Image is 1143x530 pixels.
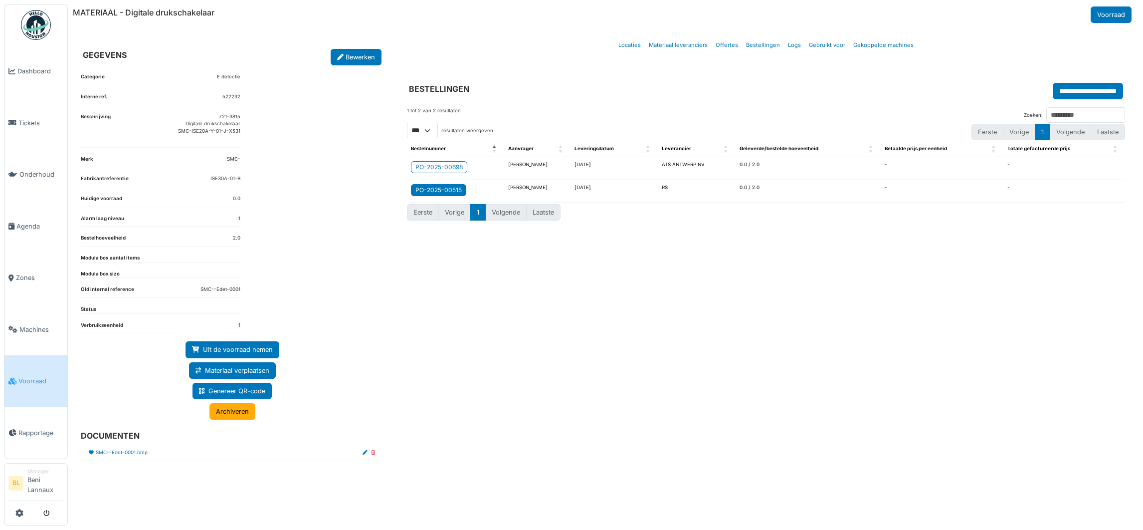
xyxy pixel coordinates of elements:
dd: ISE30A-01-B [210,175,240,183]
a: Gekoppelde machines [849,33,918,57]
a: SMC--Edet-0001.bmp [96,449,148,457]
dt: Modula box aantal items [81,255,140,262]
td: ATS ANTWERP NV [658,157,735,180]
span: Leveringsdatum [574,146,614,151]
span: Leverancier [662,146,691,151]
dt: Interne ref. [81,93,107,105]
span: Bestelnummer [411,146,446,151]
a: Dashboard [4,45,67,97]
span: Zones [16,273,63,282]
td: - [881,157,1003,180]
span: Tickets [18,118,63,128]
dd: SMC- [227,156,240,163]
td: [PERSON_NAME] [504,157,571,180]
a: Agenda [4,201,67,253]
h6: MATERIAAL - Digitale drukschakelaar [73,8,214,17]
a: BL ManagerBeni Lannaux [8,468,63,501]
dd: 2.0 [233,235,240,242]
td: - [1003,157,1125,180]
td: - [881,180,1003,203]
span: Aanvrager: Activate to sort [559,141,565,157]
dt: Alarm laag niveau [81,215,124,227]
a: Materiaal leveranciers [645,33,712,57]
nav: pagination [971,124,1125,140]
span: Rapportage [18,428,63,438]
td: [PERSON_NAME] [504,180,571,203]
span: Machines [19,325,63,334]
dd: 522232 [222,93,240,101]
a: Machines [4,304,67,356]
span: Betaalde prijs per eenheid [885,146,947,151]
div: Manager [27,468,63,475]
div: 1 tot 2 van 2 resultaten [407,107,461,123]
a: Logs [784,33,805,57]
a: Uit de voorraad nemen [186,341,279,358]
span: Leveringsdatum: Activate to sort [646,141,652,157]
dd: 0.0 [233,195,240,203]
span: Onderhoud [19,170,63,179]
dt: Categorie [81,73,105,85]
button: 1 [1035,124,1050,140]
dt: Merk [81,156,93,167]
span: Bestelnummer: Activate to invert sorting [492,141,498,157]
a: Genereer QR-code [192,383,272,399]
td: RS [658,180,735,203]
a: Voorraad [4,355,67,407]
div: [DATE] [574,184,654,192]
button: 1 [470,204,486,221]
a: PO-2025-00515 [411,184,466,196]
label: resultaten weergeven [441,127,493,135]
dt: Bestelhoeveelheid [81,235,126,246]
dd: SMC--Edet-0001 [200,286,240,293]
span: Leverancier: Activate to sort [724,141,730,157]
nav: pagination [407,204,1125,221]
span: Agenda [16,222,63,231]
a: Rapportage [4,407,67,459]
h6: DOCUMENTEN [81,431,376,441]
a: Bestellingen [742,33,784,57]
h6: BESTELLINGEN [409,84,469,94]
dt: Old internal reference [81,286,134,297]
dt: Fabrikantreferentie [81,175,129,187]
img: Badge_color-CXgf-gQk.svg [21,10,51,40]
div: 0.0 / 2.0 [740,184,877,192]
a: Materiaal verplaatsen [189,362,276,379]
a: Locaties [614,33,645,57]
a: Zones [4,252,67,304]
span: Geleverde/bestelde hoeveelheid: Activate to sort [869,141,875,157]
span: Geleverde/bestelde hoeveelheid [740,146,818,151]
div: [DATE] [574,161,654,169]
a: PO-2025-00698 [411,161,467,173]
dt: Modula box size [81,270,120,278]
span: Aanvrager [508,146,534,151]
td: - [1003,180,1125,203]
a: Tickets [4,97,67,149]
span: Totale gefactureerde prijs [1007,146,1070,151]
label: Zoeken: [1024,112,1043,119]
dd: 1 [238,322,240,329]
dt: Verbruikseenheid [81,322,123,333]
a: Onderhoud [4,149,67,201]
li: Beni Lannaux [27,468,63,499]
a: Archiveren [209,403,255,420]
span: Dashboard [17,66,63,76]
a: Gebruikt voor [805,33,849,57]
a: Offertes [712,33,742,57]
span: Betaalde prijs per eenheid: Activate to sort [991,141,997,157]
div: PO-2025-00515 [415,186,462,195]
dt: Huidige voorraad [81,195,122,207]
a: Voorraad [1091,6,1132,23]
h6: GEGEVENS [83,50,127,60]
dt: Status [81,306,96,313]
a: Bewerken [331,49,381,65]
div: PO-2025-00698 [415,163,463,172]
dt: Beschrijving [81,113,111,147]
span: Totale gefactureerde prijs: Activate to sort [1113,141,1119,157]
div: 0.0 / 2.0 [740,161,877,169]
span: Voorraad [18,376,63,386]
dd: E detectie [217,73,240,81]
dd: 1 [238,215,240,223]
p: 721-3815 Digitale drukschakelaar SMC-ISE20A-Y-01-J-X531 [178,113,240,135]
li: BL [8,476,23,491]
